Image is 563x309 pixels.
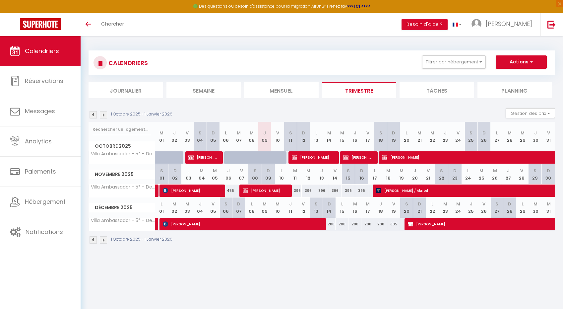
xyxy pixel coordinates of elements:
span: [PERSON_NAME] [188,151,219,164]
th: 18 [374,197,387,218]
th: 10 [271,197,284,218]
abbr: S [495,201,498,207]
th: 12 [297,197,310,218]
th: 28 [503,122,516,151]
abbr: J [320,168,323,174]
th: 29 [516,122,529,151]
th: 08 [245,197,258,218]
th: 26 [477,122,490,151]
div: 396 [342,185,355,197]
th: 19 [387,197,400,218]
th: 24 [452,197,465,218]
th: 04 [194,122,207,151]
abbr: M [263,201,267,207]
th: 01 [155,122,168,151]
th: 31 [542,197,555,218]
abbr: M [353,201,357,207]
th: 16 [355,164,368,185]
th: 28 [503,197,516,218]
span: Analytics [25,137,52,145]
abbr: L [225,130,227,136]
li: Planning [477,82,552,98]
abbr: M [400,168,404,174]
abbr: L [374,168,376,174]
th: 22 [426,197,439,218]
abbr: M [327,130,331,136]
th: 08 [245,122,258,151]
abbr: V [482,201,485,207]
div: 396 [355,185,368,197]
abbr: J [199,201,202,207]
h3: CALENDRIERS [107,55,148,70]
abbr: M [293,168,297,174]
img: ... [471,19,481,29]
abbr: S [469,130,472,136]
th: 30 [541,164,555,185]
span: [PERSON_NAME] [163,184,219,197]
th: 25 [465,197,477,218]
abbr: D [173,168,177,174]
p: 1 Octobre 2025 - 1 Janvier 2026 [111,111,172,117]
th: 08 [248,164,262,185]
span: Décembre 2025 [89,203,155,212]
abbr: J [263,130,266,136]
abbr: V [427,168,430,174]
span: Notifications [26,228,63,236]
th: 05 [208,164,221,185]
abbr: M [185,201,189,207]
th: 16 [348,197,361,218]
abbr: D [453,168,457,174]
th: 20 [400,197,413,218]
abbr: J [413,168,416,174]
th: 30 [529,197,542,218]
abbr: S [199,130,202,136]
abbr: L [160,201,162,207]
abbr: V [276,130,279,136]
th: 14 [323,122,336,151]
span: Calendriers [25,47,59,55]
abbr: V [520,168,523,174]
abbr: M [276,201,280,207]
div: 280 [323,218,336,230]
th: 05 [207,197,219,218]
abbr: M [479,168,483,174]
th: 07 [235,164,248,185]
th: 02 [168,122,181,151]
abbr: J [289,201,292,207]
abbr: M [213,168,217,174]
span: Novembre 2025 [89,170,155,179]
li: Journalier [89,82,163,98]
span: [PERSON_NAME] [292,151,335,164]
abbr: V [212,201,215,207]
th: 20 [408,164,421,185]
th: 16 [348,122,361,151]
abbr: S [440,168,443,174]
div: 280 [374,218,387,230]
th: 23 [439,122,452,151]
button: Filtrer par hébergement [422,55,486,69]
th: 03 [182,164,195,185]
th: 06 [219,122,232,151]
div: 280 [361,218,374,230]
abbr: J [444,130,447,136]
abbr: D [212,130,215,136]
img: logout [547,20,556,29]
th: 13 [315,164,328,185]
th: 03 [181,122,194,151]
abbr: S [289,130,292,136]
abbr: S [379,130,382,136]
th: 09 [258,197,271,218]
th: 07 [232,122,245,151]
button: Besoin d'aide ? [402,19,448,30]
th: 19 [387,122,400,151]
th: 26 [488,164,502,185]
th: 29 [516,197,529,218]
abbr: L [315,130,317,136]
th: 15 [342,164,355,185]
th: 01 [155,197,168,218]
div: 396 [302,185,315,197]
button: Gestion des prix [506,108,555,118]
abbr: S [224,201,227,207]
abbr: D [328,201,331,207]
abbr: D [482,130,486,136]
